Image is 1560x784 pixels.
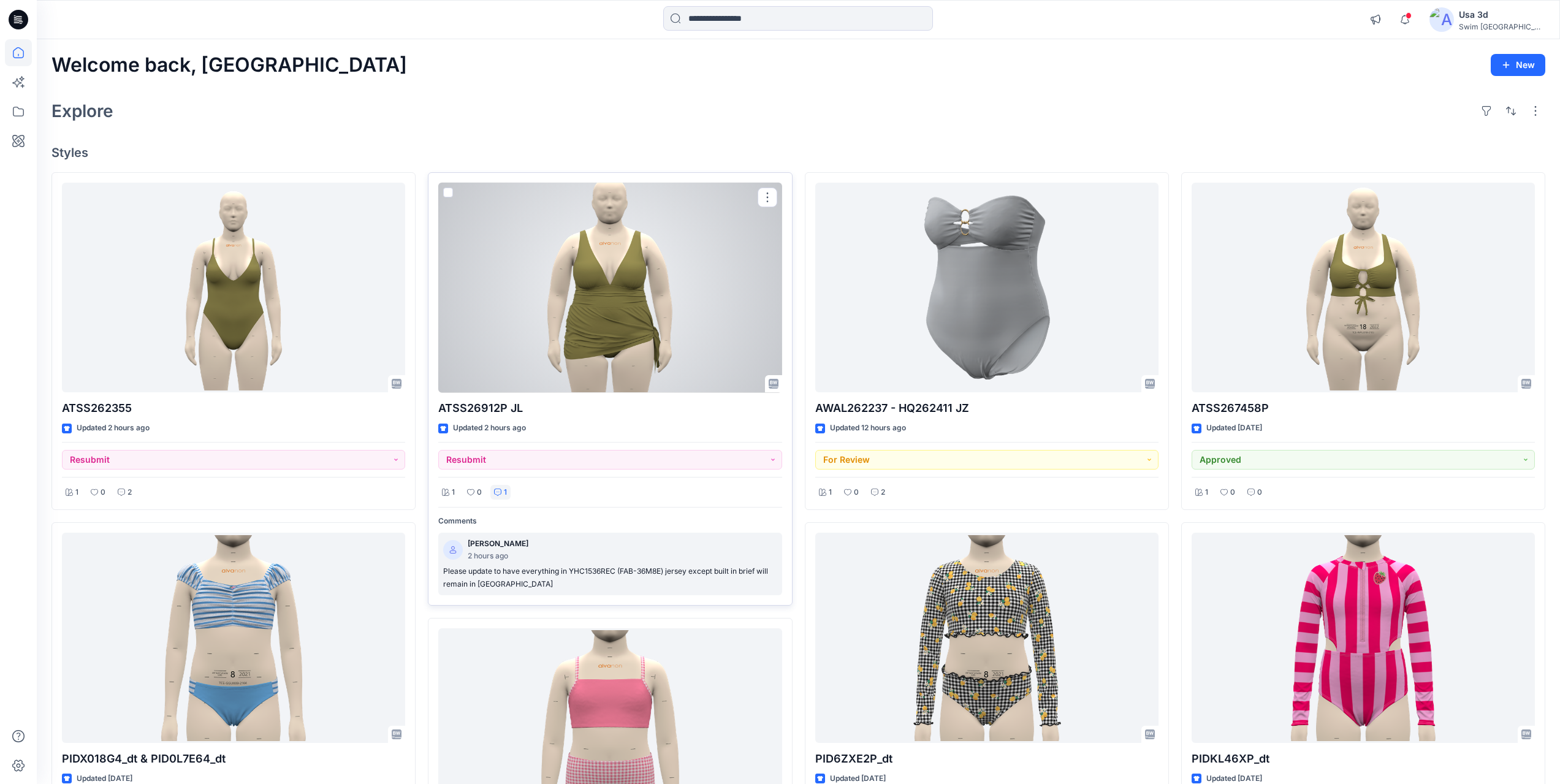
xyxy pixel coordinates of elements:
p: Updated 2 hours ago [453,422,526,435]
p: 0 [1257,486,1262,499]
p: [PERSON_NAME] [468,538,528,550]
p: 0 [854,486,859,499]
p: 1 [829,486,832,499]
p: 1 [1205,486,1208,499]
img: avatar [1429,7,1454,32]
a: PIDX018G4_dt & PID0L7E64_dt [62,533,405,743]
p: 1 [452,486,455,499]
p: 1 [504,486,507,499]
p: 2 [881,486,885,499]
p: ATSS262355 [62,400,405,417]
svg: avatar [449,546,457,554]
a: ATSS267458P [1192,183,1535,393]
p: PIDX018G4_dt & PID0L7E64_dt [62,750,405,767]
p: 0 [1230,486,1235,499]
p: ATSS267458P [1192,400,1535,417]
p: Please update to have everything in YHC1536REC (FAB-36M8E) jersey except built in brief will rema... [443,565,777,590]
h2: Explore [51,101,113,121]
p: 0 [101,486,105,499]
p: ATSS26912P JL [438,400,782,417]
p: Updated 12 hours ago [830,422,906,435]
p: PID6ZXE2P_dt [815,750,1159,767]
p: Comments [438,515,782,528]
a: ATSS262355 [62,183,405,393]
a: [PERSON_NAME]2 hours agoPlease update to have everything in YHC1536REC (FAB-36M8E) jersey except ... [438,533,782,595]
h2: Welcome back, [GEOGRAPHIC_DATA] [51,54,407,77]
button: New [1491,54,1545,76]
p: 1 [75,486,78,499]
h4: Styles [51,145,1545,160]
p: PIDKL46XP_dt [1192,750,1535,767]
a: PID6ZXE2P_dt [815,533,1159,743]
a: AWAL262237 - HQ262411 JZ [815,183,1159,393]
a: PIDKL46XP_dt [1192,533,1535,743]
div: Usa 3d [1459,7,1545,22]
p: Updated 2 hours ago [77,422,150,435]
p: 2 hours ago [468,550,528,563]
div: Swim [GEOGRAPHIC_DATA] [1459,22,1545,31]
a: ATSS26912P JL [438,183,782,393]
p: Updated [DATE] [1206,422,1262,435]
p: AWAL262237 - HQ262411 JZ [815,400,1159,417]
p: 2 [127,486,132,499]
p: 0 [477,486,482,499]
